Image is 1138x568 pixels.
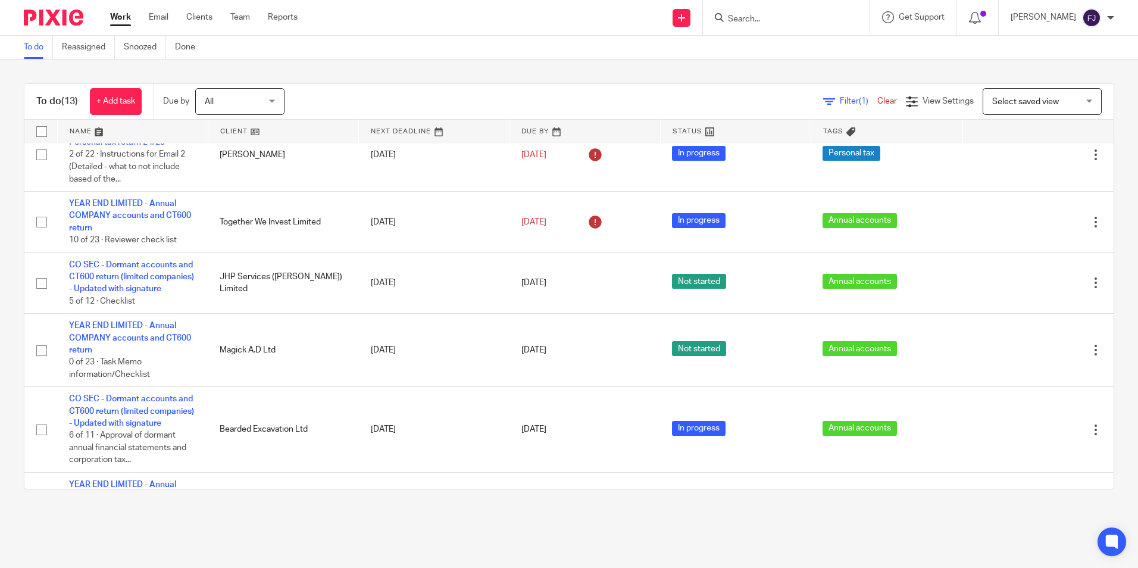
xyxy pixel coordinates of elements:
[175,36,204,59] a: Done
[69,358,150,379] span: 0 of 23 · Task Memo information/Checklist
[268,11,298,23] a: Reports
[69,297,135,305] span: 5 of 12 · Checklist
[69,261,194,294] a: CO SEC - Dormant accounts and CT600 return (limited companies) - Updated with signature
[208,314,358,387] td: Magick A.D Ltd
[521,218,546,226] span: [DATE]
[672,146,726,161] span: In progress
[672,341,726,356] span: Not started
[877,97,897,105] a: Clear
[359,387,509,473] td: [DATE]
[1082,8,1101,27] img: svg%3E
[69,322,191,354] a: YEAR END LIMITED - Annual COMPANY accounts and CT600 return
[205,98,214,106] span: All
[208,472,358,533] td: Angling 4 Education Limited
[208,252,358,314] td: JHP Services ([PERSON_NAME]) Limited
[359,118,509,191] td: [DATE]
[521,346,546,354] span: [DATE]
[208,192,358,253] td: Together We Invest Limited
[823,213,897,228] span: Annual accounts
[672,274,726,289] span: Not started
[124,36,166,59] a: Snoozed
[521,151,546,159] span: [DATE]
[69,236,177,244] span: 10 of 23 · Reviewer check list
[208,387,358,473] td: Bearded Excavation Ltd
[859,97,868,105] span: (1)
[69,395,194,427] a: CO SEC - Dormant accounts and CT600 return (limited companies) - Updated with signature
[359,192,509,253] td: [DATE]
[823,128,843,135] span: Tags
[208,118,358,191] td: [PERSON_NAME]
[521,279,546,287] span: [DATE]
[69,151,185,183] span: 2 of 22 · Instructions for Email 2 (Detailed - what to not include based of the...
[149,11,168,23] a: Email
[359,314,509,387] td: [DATE]
[1011,11,1076,23] p: [PERSON_NAME]
[840,97,877,105] span: Filter
[163,95,189,107] p: Due by
[823,421,897,436] span: Annual accounts
[230,11,250,23] a: Team
[69,432,186,464] span: 6 of 11 · Approval of dormant annual financial statements and corporation tax...
[823,341,897,356] span: Annual accounts
[90,88,142,115] a: + Add task
[24,36,53,59] a: To do
[823,146,880,161] span: Personal tax
[110,11,131,23] a: Work
[62,36,115,59] a: Reassigned
[672,213,726,228] span: In progress
[672,421,726,436] span: In progress
[61,96,78,106] span: (13)
[69,199,191,232] a: YEAR END LIMITED - Annual COMPANY accounts and CT600 return
[823,274,897,289] span: Annual accounts
[69,480,191,513] a: YEAR END LIMITED - Annual COMPANY accounts and CT600 return
[24,10,83,26] img: Pixie
[36,95,78,108] h1: To do
[727,14,834,25] input: Search
[359,252,509,314] td: [DATE]
[359,472,509,533] td: [DATE]
[899,13,945,21] span: Get Support
[923,97,974,105] span: View Settings
[186,11,212,23] a: Clients
[521,426,546,434] span: [DATE]
[992,98,1059,106] span: Select saved view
